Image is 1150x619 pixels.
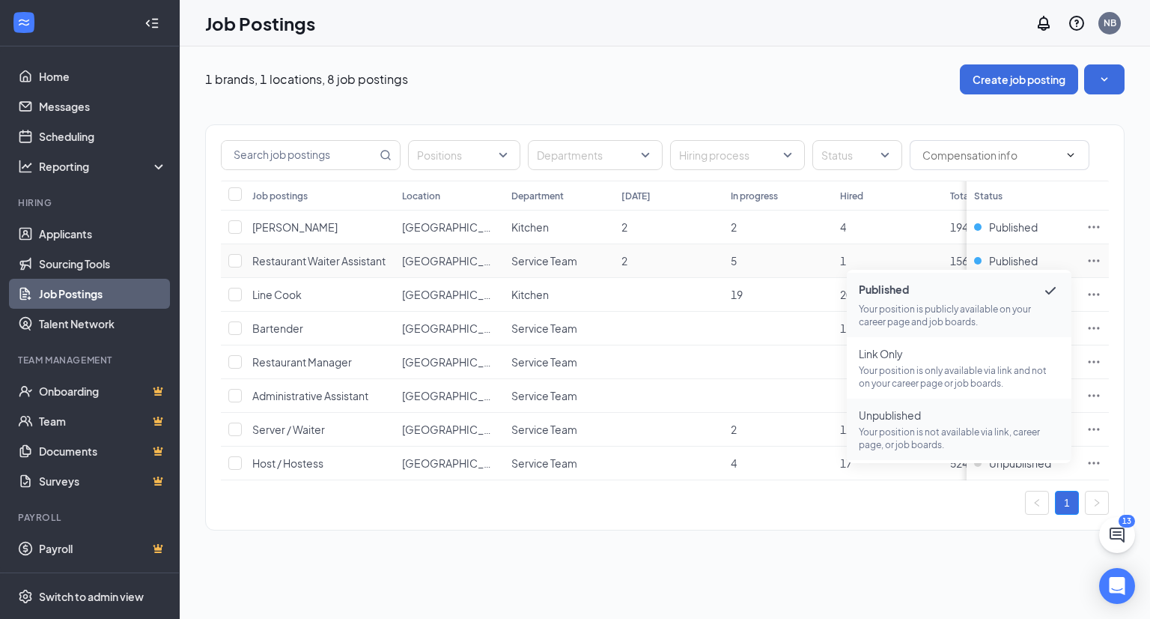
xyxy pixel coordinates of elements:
[395,447,504,480] td: Chapel Hill
[39,159,168,174] div: Reporting
[504,278,613,312] td: Kitchen
[39,436,167,466] a: DocumentsCrown
[1032,498,1041,507] span: left
[989,253,1038,268] span: Published
[1025,491,1049,515] li: Previous Page
[402,254,511,268] span: [GEOGRAPHIC_DATA]
[252,190,308,202] div: Job postings
[1104,16,1116,29] div: NB
[1055,491,1079,515] li: 1
[395,379,504,413] td: Chapel Hill
[222,141,377,169] input: Search job postings
[39,91,167,121] a: Messages
[614,181,723,211] th: [DATE]
[859,364,1059,390] p: Your position is only available via link and not on your career page or job boards.
[1086,422,1101,437] svg: Ellipses
[39,406,167,436] a: TeamCrown
[18,196,164,209] div: Hiring
[252,355,352,369] span: Restaurant Manager
[621,254,627,268] span: 2
[1086,287,1101,302] svg: Ellipses
[967,181,1079,211] th: Status
[731,456,737,470] span: 4
[205,71,408,88] p: 1 brands, 1 locations, 8 job postings
[39,121,167,151] a: Scheduling
[989,220,1038,235] span: Published
[859,426,1059,451] p: Your position is not available via link, career page, or job boards.
[504,447,613,480] td: Service Team
[504,379,613,413] td: Service Team
[1086,321,1101,336] svg: Ellipses
[1085,491,1109,515] li: Next Page
[1086,354,1101,369] svg: Ellipses
[1086,220,1101,235] svg: Ellipses
[511,389,577,402] span: Service Team
[621,220,627,234] span: 2
[731,423,737,436] span: 2
[395,312,504,345] td: Chapel Hill
[18,511,164,524] div: Payroll
[1086,253,1101,268] svg: Ellipses
[39,309,167,339] a: Talent Network
[840,220,846,234] span: 4
[504,413,613,447] td: Service Team
[511,288,549,301] span: Kitchen
[504,211,613,244] td: Kitchen
[1068,14,1086,32] svg: QuestionInfo
[950,254,968,268] span: 156
[950,220,968,234] span: 194
[395,345,504,379] td: Chapel Hill
[731,288,743,301] span: 19
[833,181,942,211] th: Hired
[252,254,386,268] span: Restaurant Waiter Assistant
[511,254,577,268] span: Service Team
[859,282,1059,300] span: Published
[1056,492,1078,514] a: 1
[943,181,1052,211] th: Total
[402,288,511,301] span: [GEOGRAPHIC_DATA]
[252,456,323,470] span: Host / Hostess
[1065,149,1077,161] svg: ChevronDown
[39,219,167,249] a: Applicants
[402,389,511,402] span: [GEOGRAPHIC_DATA]
[1086,456,1101,471] svg: Ellipses
[511,456,577,470] span: Service Team
[380,149,392,161] svg: MagnifyingGlass
[859,408,1059,423] span: Unpublished
[504,244,613,278] td: Service Team
[402,423,511,436] span: [GEOGRAPHIC_DATA]
[511,190,564,202] div: Department
[395,211,504,244] td: Chapel Hill
[39,466,167,496] a: SurveysCrown
[1086,388,1101,403] svg: Ellipses
[1035,14,1053,32] svg: Notifications
[922,147,1059,163] input: Compensation info
[39,61,167,91] a: Home
[511,423,577,436] span: Service Team
[395,413,504,447] td: Chapel Hill
[1108,526,1126,544] svg: ChatActive
[252,389,368,402] span: Administrative Assistant
[840,423,852,436] span: 11
[840,288,852,301] span: 20
[402,355,511,369] span: [GEOGRAPHIC_DATA]
[731,220,737,234] span: 2
[504,312,613,345] td: Service Team
[18,354,164,366] div: Team Management
[1119,515,1135,528] div: 13
[859,346,1059,361] span: Link Only
[205,10,315,36] h1: Job Postings
[840,254,846,268] span: 1
[39,534,167,564] a: PayrollCrown
[504,345,613,379] td: Service Team
[39,376,167,406] a: OnboardingCrown
[402,190,440,202] div: Location
[960,64,1078,94] button: Create job posting
[1092,498,1101,507] span: right
[395,244,504,278] td: Chapel Hill
[731,254,737,268] span: 5
[1084,64,1125,94] button: SmallChevronDown
[840,321,846,335] span: 1
[1099,568,1135,604] div: Open Intercom Messenger
[511,355,577,369] span: Service Team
